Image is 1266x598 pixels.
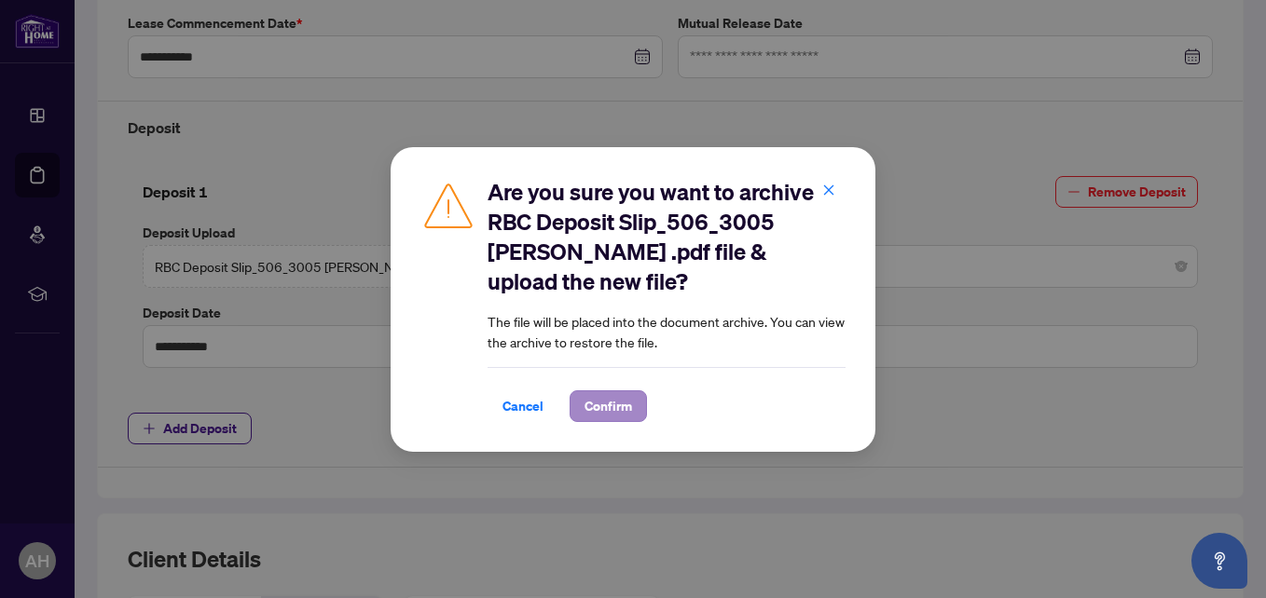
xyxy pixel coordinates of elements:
[420,177,476,233] img: Caution Icon
[585,391,632,421] span: Confirm
[488,390,558,422] button: Cancel
[488,177,846,422] div: The file will be placed into the document archive. You can view the archive to restore the file.
[488,177,846,296] h2: Are you sure you want to archive RBC Deposit Slip_506_3005 [PERSON_NAME] .pdf file & upload the n...
[1191,533,1247,589] button: Open asap
[502,391,544,421] span: Cancel
[822,183,835,197] span: close
[570,390,647,422] button: Confirm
